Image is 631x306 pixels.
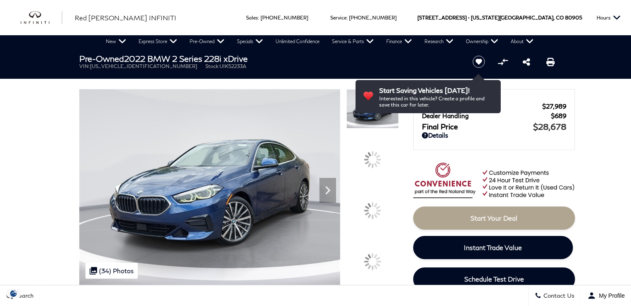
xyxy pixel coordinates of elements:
[231,35,269,48] a: Specials
[21,11,62,24] img: INFINITI
[75,13,176,23] a: Red [PERSON_NAME] INFINITI
[246,15,258,21] span: Sales
[460,35,504,48] a: Ownership
[422,102,542,110] span: Red [PERSON_NAME]
[79,89,340,285] img: Used 2022 Blue Metallic BMW 228i xDrive image 1
[90,63,197,69] span: [US_VEHICLE_IDENTIFICATION_NUMBER]
[79,53,124,63] strong: Pre-Owned
[542,102,566,110] span: $27,989
[100,35,540,48] nav: Main Navigation
[422,121,566,131] a: Final Price $28,678
[533,121,566,131] span: $28,678
[4,289,23,298] section: Click to Open Cookie Consent Modal
[349,15,397,21] a: [PHONE_NUMBER]
[21,11,62,24] a: infiniti
[319,178,336,203] div: Next
[85,263,138,279] div: (34) Photos
[79,54,459,63] h1: 2022 BMW 2 Series 228i xDrive
[546,57,555,67] a: Print this Pre-Owned 2022 BMW 2 Series 228i xDrive
[504,35,540,48] a: About
[413,267,575,291] a: Schedule Test Drive
[422,112,566,119] a: Dealer Handling $689
[269,35,326,48] a: Unlimited Confidence
[470,214,517,222] span: Start Your Deal
[497,56,509,68] button: Compare vehicle
[330,15,346,21] span: Service
[326,35,380,48] a: Service & Parts
[258,15,259,21] span: :
[205,63,219,69] span: Stock:
[422,122,533,131] span: Final Price
[596,292,625,299] span: My Profile
[581,285,631,306] button: Open user profile menu
[4,289,23,298] img: Opt-Out Icon
[464,243,522,251] span: Instant Trade Value
[523,57,530,67] a: Share this Pre-Owned 2022 BMW 2 Series 228i xDrive
[261,15,308,21] a: [PHONE_NUMBER]
[470,55,488,68] button: Save vehicle
[79,63,90,69] span: VIN:
[219,63,246,69] span: UIK52233A
[422,131,566,139] a: Details
[422,112,551,119] span: Dealer Handling
[183,35,231,48] a: Pre-Owned
[413,206,575,230] a: Start Your Deal
[551,112,566,119] span: $689
[422,102,566,110] a: Red [PERSON_NAME] $27,989
[464,275,524,283] span: Schedule Test Drive
[380,35,418,48] a: Finance
[541,292,575,299] span: Contact Us
[132,35,183,48] a: Express Store
[75,14,176,22] span: Red [PERSON_NAME] INFINITI
[13,292,34,299] span: Search
[100,35,132,48] a: New
[413,236,573,259] a: Instant Trade Value
[418,35,460,48] a: Research
[346,89,399,129] img: Used 2022 Blue Metallic BMW 228i xDrive image 1
[417,15,582,21] a: [STREET_ADDRESS] • [US_STATE][GEOGRAPHIC_DATA], CO 80905
[346,15,348,21] span: :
